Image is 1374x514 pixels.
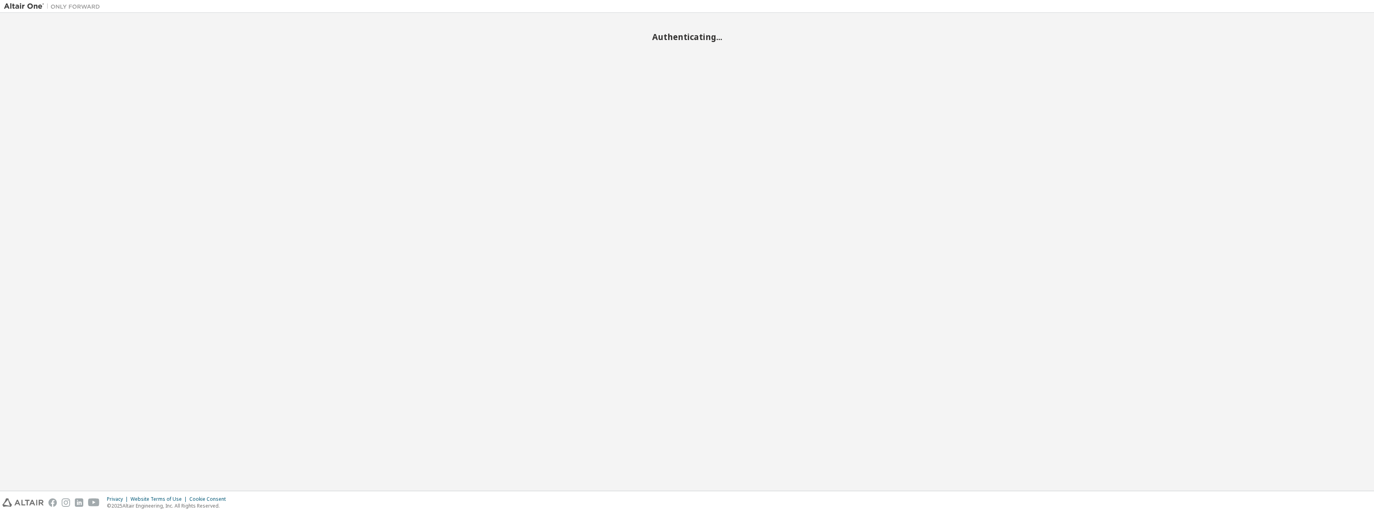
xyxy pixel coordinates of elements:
[107,502,231,509] p: © 2025 Altair Engineering, Inc. All Rights Reserved.
[107,496,131,502] div: Privacy
[131,496,189,502] div: Website Terms of Use
[75,498,83,507] img: linkedin.svg
[189,496,231,502] div: Cookie Consent
[4,32,1370,42] h2: Authenticating...
[48,498,57,507] img: facebook.svg
[88,498,100,507] img: youtube.svg
[62,498,70,507] img: instagram.svg
[2,498,44,507] img: altair_logo.svg
[4,2,104,10] img: Altair One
